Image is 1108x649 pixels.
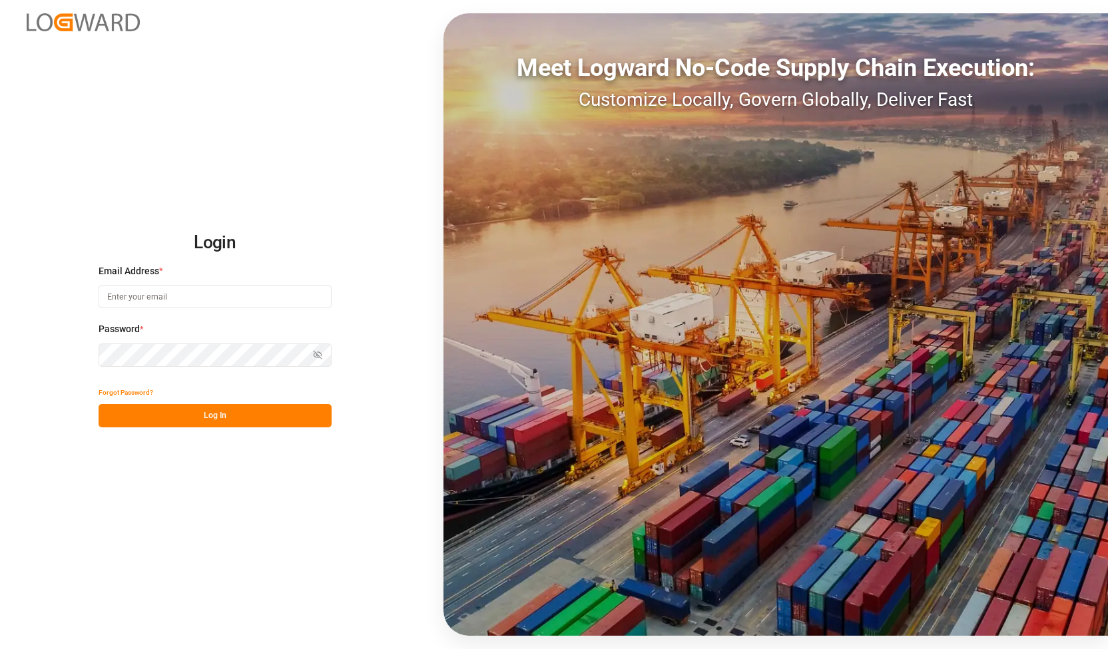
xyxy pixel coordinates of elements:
[443,50,1108,86] div: Meet Logward No-Code Supply Chain Execution:
[99,285,332,308] input: Enter your email
[443,86,1108,114] div: Customize Locally, Govern Globally, Deliver Fast
[99,381,153,404] button: Forgot Password?
[99,404,332,427] button: Log In
[99,264,159,278] span: Email Address
[27,13,140,31] img: Logward_new_orange.png
[99,222,332,264] h2: Login
[99,322,140,336] span: Password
